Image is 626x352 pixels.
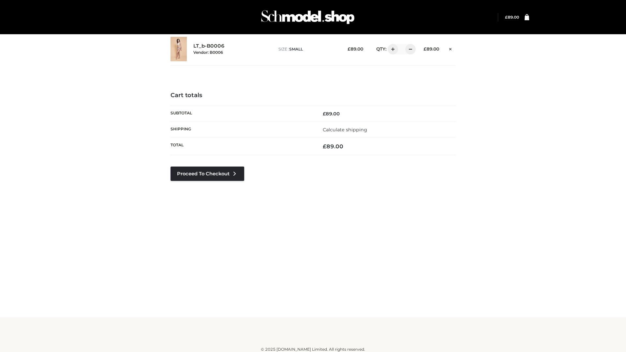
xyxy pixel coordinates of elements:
bdi: 89.00 [348,46,363,51]
bdi: 89.00 [323,143,343,150]
small: Vendor: B0006 [193,50,223,55]
a: LT_b-B0006 [193,43,225,49]
bdi: 89.00 [505,15,519,20]
div: QTY: [370,44,413,54]
span: £ [323,143,326,150]
a: £89.00 [505,15,519,20]
a: Proceed to Checkout [171,167,244,181]
th: Subtotal [171,106,313,122]
bdi: 89.00 [424,46,439,51]
span: SMALL [289,47,303,51]
th: Total [171,138,313,155]
span: £ [424,46,426,51]
th: Shipping [171,122,313,138]
bdi: 89.00 [323,111,340,117]
span: £ [348,46,350,51]
h4: Cart totals [171,92,455,99]
span: £ [505,15,508,20]
img: Schmodel Admin 964 [259,4,357,30]
a: Remove this item [446,44,455,52]
img: LT_b-B0006 - SMALL [171,37,187,61]
p: size : [278,46,337,52]
span: £ [323,111,326,117]
a: Calculate shipping [323,127,367,133]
